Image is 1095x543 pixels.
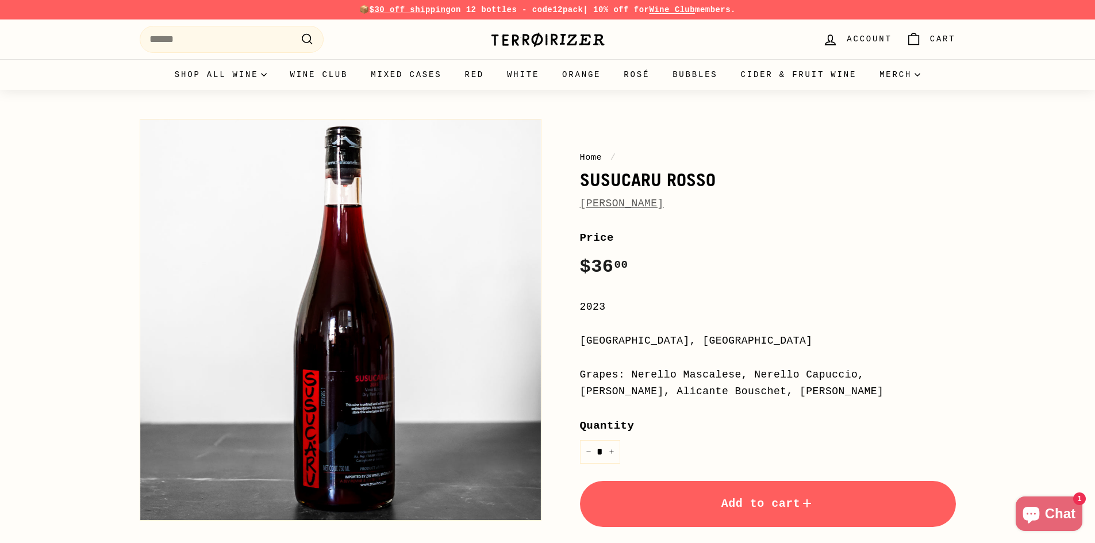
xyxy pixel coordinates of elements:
[359,59,453,90] a: Mixed Cases
[140,3,956,16] p: 📦 on 12 bottles - code | 10% off for members.
[847,33,892,45] span: Account
[721,497,814,510] span: Add to cart
[495,59,551,90] a: White
[580,367,956,400] div: Grapes: Nerello Mascalese, Nerello Capuccio, [PERSON_NAME], Alicante Bouschet, [PERSON_NAME]
[453,59,495,90] a: Red
[580,170,956,190] h1: Susucaru Rosso
[649,5,695,14] a: Wine Club
[661,59,729,90] a: Bubbles
[552,5,583,14] strong: 12pack
[163,59,279,90] summary: Shop all wine
[551,59,612,90] a: Orange
[580,256,628,278] span: $36
[117,59,979,90] div: Primary
[580,333,956,349] div: [GEOGRAPHIC_DATA], [GEOGRAPHIC_DATA]
[603,440,620,464] button: Increase item quantity by one
[580,151,956,164] nav: breadcrumbs
[580,229,956,247] label: Price
[580,299,956,315] div: 2023
[580,198,664,209] a: [PERSON_NAME]
[370,5,451,14] span: $30 off shipping
[580,440,597,464] button: Reduce item quantity by one
[930,33,956,45] span: Cart
[816,22,898,56] a: Account
[580,481,956,527] button: Add to cart
[729,59,869,90] a: Cider & Fruit Wine
[278,59,359,90] a: Wine Club
[580,417,956,434] label: Quantity
[868,59,932,90] summary: Merch
[612,59,661,90] a: Rosé
[614,259,628,271] sup: 00
[580,152,602,163] a: Home
[608,152,619,163] span: /
[580,440,620,464] input: quantity
[1012,496,1086,534] inbox-online-store-chat: Shopify online store chat
[899,22,963,56] a: Cart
